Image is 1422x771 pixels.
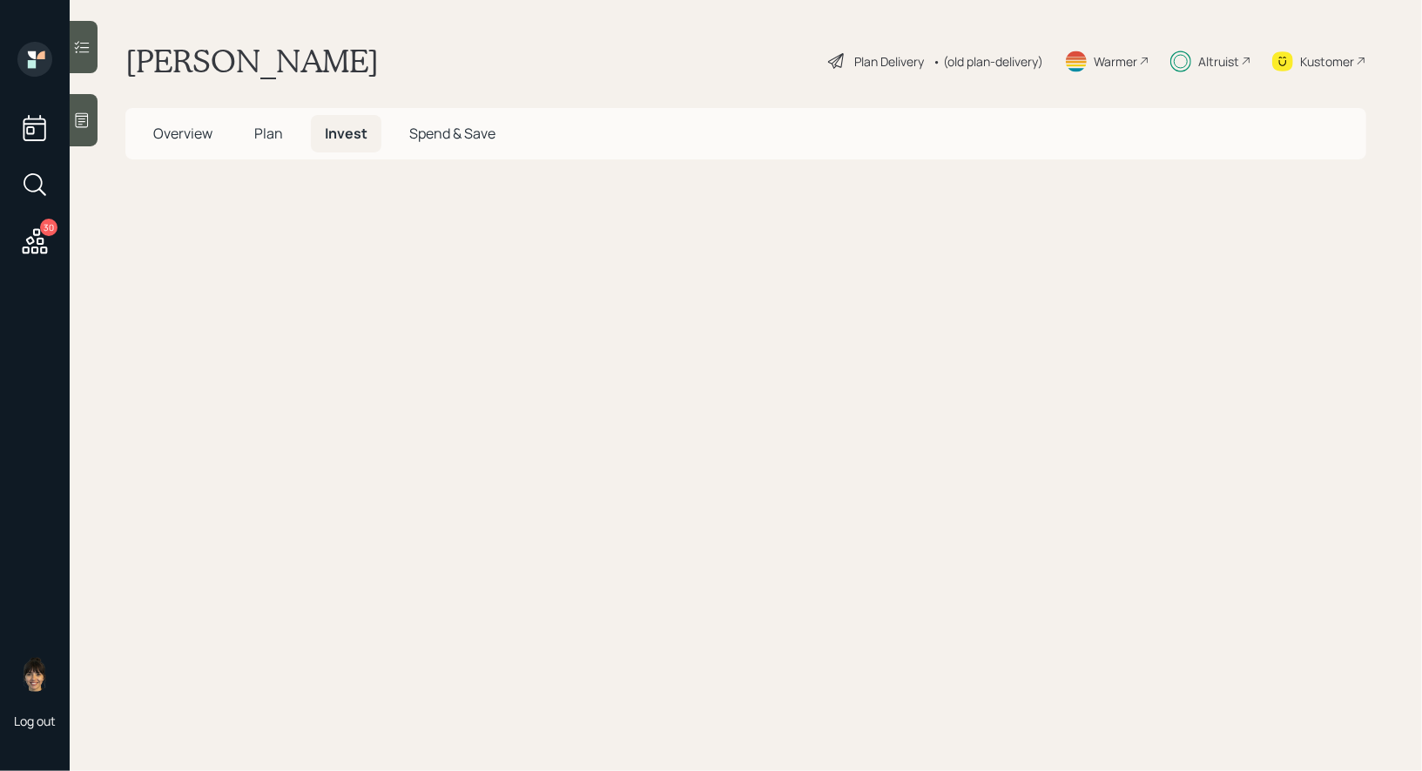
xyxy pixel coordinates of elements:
div: 30 [40,219,57,236]
span: Spend & Save [409,124,495,143]
img: treva-nostdahl-headshot.png [17,657,52,692]
div: Plan Delivery [854,52,924,71]
span: Overview [153,124,212,143]
div: Log out [14,713,56,729]
div: Warmer [1094,52,1137,71]
div: Altruist [1198,52,1239,71]
div: • (old plan-delivery) [933,52,1043,71]
div: Kustomer [1300,52,1354,71]
span: Plan [254,124,283,143]
h1: [PERSON_NAME] [125,42,379,80]
span: Invest [325,124,367,143]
